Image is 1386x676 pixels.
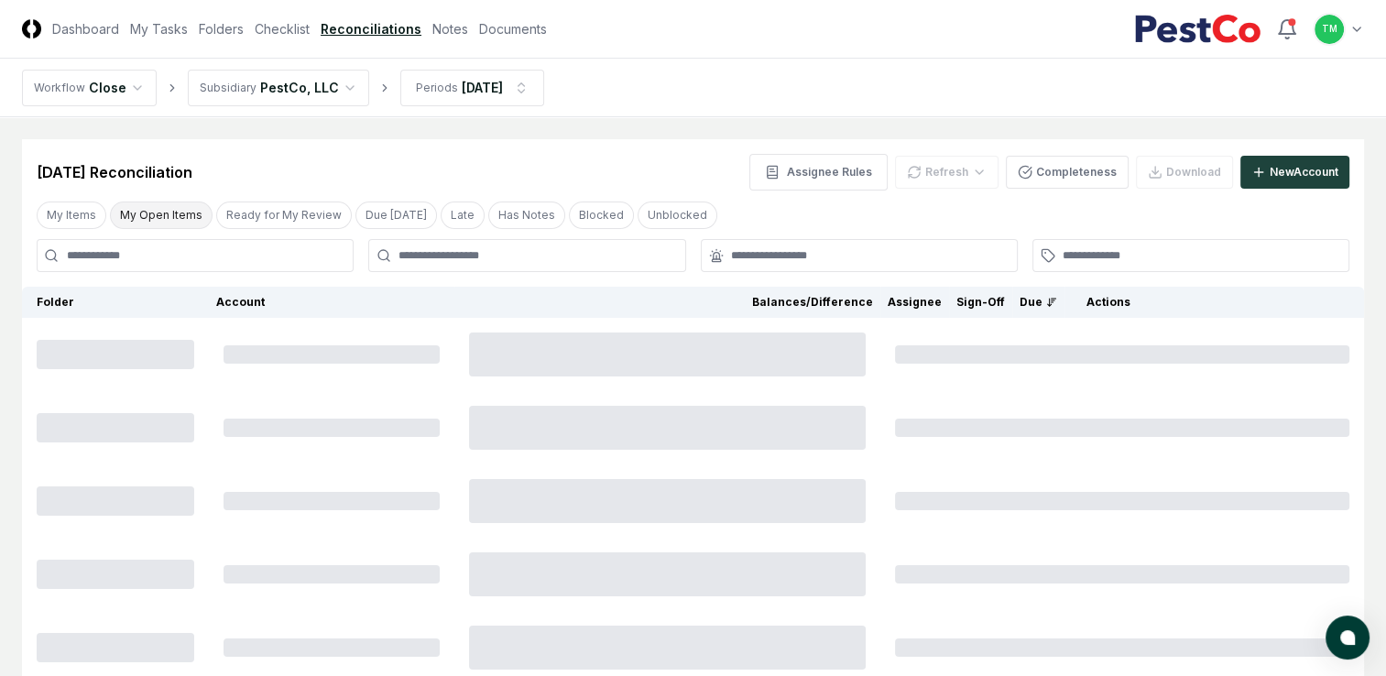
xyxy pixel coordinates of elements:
button: Periods[DATE] [400,70,544,106]
div: Workflow [34,80,85,96]
button: Ready for My Review [216,202,352,229]
div: New Account [1270,164,1338,180]
th: Sign-Off [949,287,1012,318]
button: Assignee Rules [749,154,888,191]
th: Folder [22,287,209,318]
a: Dashboard [52,19,119,38]
div: [DATE] Reconciliation [37,161,192,183]
a: Checklist [255,19,310,38]
a: Folders [199,19,244,38]
a: Documents [479,19,547,38]
button: My Open Items [110,202,213,229]
div: Subsidiary [200,80,256,96]
th: Assignee [880,287,949,318]
div: Due [1020,294,1057,311]
button: TM [1313,13,1346,46]
span: TM [1322,22,1337,36]
button: NewAccount [1240,156,1349,189]
a: My Tasks [130,19,188,38]
div: Periods [416,80,458,96]
a: Notes [432,19,468,38]
button: atlas-launcher [1326,616,1370,660]
button: Has Notes [488,202,565,229]
button: Blocked [569,202,634,229]
div: [DATE] [462,78,503,97]
button: Late [441,202,485,229]
th: Balances/Difference [454,287,880,318]
button: Completeness [1006,156,1129,189]
div: Actions [1072,294,1349,311]
img: Logo [22,19,41,38]
div: Account [216,294,446,311]
button: Unblocked [638,202,717,229]
img: PestCo logo [1134,15,1261,44]
a: Reconciliations [321,19,421,38]
button: My Items [37,202,106,229]
button: Due Today [355,202,437,229]
nav: breadcrumb [22,70,544,106]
